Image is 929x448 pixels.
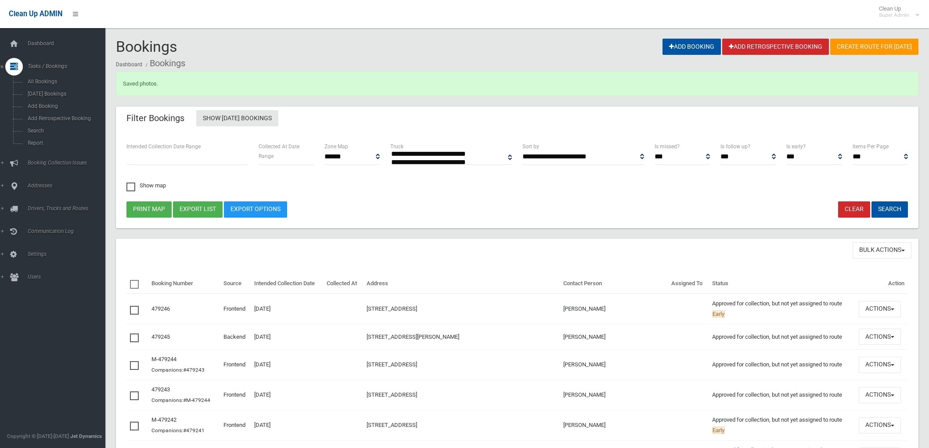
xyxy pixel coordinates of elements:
[859,387,901,403] button: Actions
[859,357,901,373] button: Actions
[25,205,113,211] span: Drivers, Trucks and Routes
[116,38,177,55] span: Bookings
[722,39,829,55] a: Add Retrospective Booking
[709,410,855,441] td: Approved for collection, but not yet assigned to route
[25,79,105,85] span: All Bookings
[25,40,113,47] span: Dashboard
[196,110,278,126] a: Show [DATE] Bookings
[390,142,403,151] label: Truck
[25,274,113,280] span: Users
[116,110,195,127] header: Filter Bookings
[367,305,417,312] a: [STREET_ADDRESS]
[116,61,142,68] a: Dashboard
[25,128,105,134] span: Search
[25,140,105,146] span: Report
[151,333,170,340] a: 479245
[560,350,668,380] td: [PERSON_NAME]
[151,386,170,393] a: 479243
[853,242,911,258] button: Bulk Actions
[151,416,176,423] a: M-479242
[144,55,185,72] li: Bookings
[25,91,105,97] span: [DATE] Bookings
[859,329,901,345] button: Actions
[151,367,206,373] small: Companions:
[367,361,417,368] a: [STREET_ADDRESS]
[220,410,251,441] td: Frontend
[25,251,113,257] span: Settings
[560,324,668,350] td: [PERSON_NAME]
[251,324,323,350] td: [DATE]
[323,274,363,294] th: Collected At
[25,115,105,122] span: Add Retrospective Booking
[25,63,113,69] span: Tasks / Bookings
[220,294,251,324] td: Frontend
[151,305,170,312] a: 479246
[838,201,870,218] a: Clear
[116,72,918,96] div: Saved photos.
[251,410,323,441] td: [DATE]
[224,201,287,218] a: Export Options
[859,417,901,434] button: Actions
[875,5,918,18] span: Clean Up
[367,333,459,340] a: [STREET_ADDRESS][PERSON_NAME]
[560,274,668,294] th: Contact Person
[251,350,323,380] td: [DATE]
[859,301,901,317] button: Actions
[220,324,251,350] td: Backend
[871,201,908,218] button: Search
[560,410,668,441] td: [PERSON_NAME]
[183,367,205,373] a: #479243
[9,10,62,18] span: Clean Up ADMIN
[25,228,113,234] span: Communication Log
[830,39,918,55] a: Create route for [DATE]
[712,426,725,434] span: Early
[251,294,323,324] td: [DATE]
[668,274,709,294] th: Assigned To
[70,433,102,439] strong: Jet Dynamics
[855,274,908,294] th: Action
[7,433,69,439] span: Copyright © [DATE]-[DATE]
[25,160,113,166] span: Booking Collection Issues
[251,380,323,410] td: [DATE]
[183,427,205,434] a: #479241
[220,350,251,380] td: Frontend
[560,294,668,324] td: [PERSON_NAME]
[126,183,166,188] span: Show map
[709,350,855,380] td: Approved for collection, but not yet assigned to route
[173,201,223,218] button: Export list
[25,103,105,109] span: Add Booking
[126,201,172,218] button: Print map
[709,274,855,294] th: Status
[183,397,210,403] a: #M-479244
[151,356,176,362] a: M-479244
[220,380,251,410] td: Frontend
[151,397,212,403] small: Companions:
[367,391,417,398] a: [STREET_ADDRESS]
[709,324,855,350] td: Approved for collection, but not yet assigned to route
[709,380,855,410] td: Approved for collection, but not yet assigned to route
[709,294,855,324] td: Approved for collection, but not yet assigned to route
[25,183,113,189] span: Addresses
[151,427,206,434] small: Companions:
[367,422,417,428] a: [STREET_ADDRESS]
[251,274,323,294] th: Intended Collection Date
[363,274,560,294] th: Address
[148,274,220,294] th: Booking Number
[712,310,725,318] span: Early
[663,39,721,55] a: Add Booking
[560,380,668,410] td: [PERSON_NAME]
[879,12,909,18] small: Super Admin
[220,274,251,294] th: Source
